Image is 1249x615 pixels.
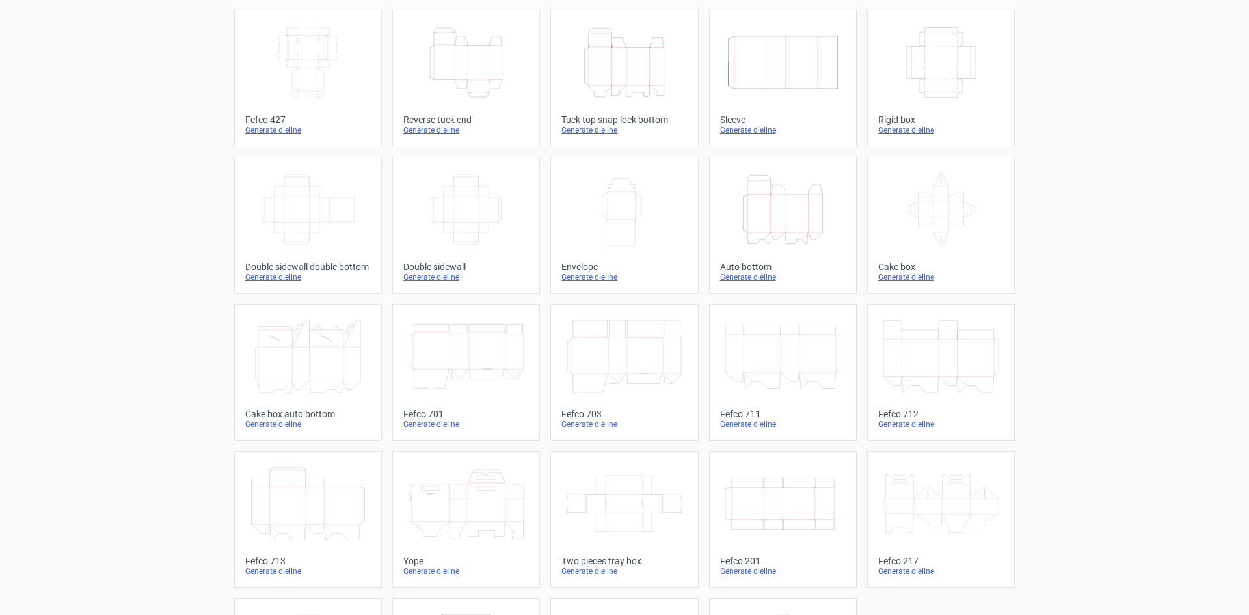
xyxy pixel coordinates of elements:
div: Rigid box [878,115,1004,125]
a: YopeGenerate dieline [392,451,540,588]
div: Yope [403,556,529,566]
div: Generate dieline [720,419,846,430]
div: Double sidewall double bottom [245,262,371,272]
div: Cake box [878,262,1004,272]
a: Fefco 701Generate dieline [392,304,540,441]
div: Generate dieline [561,272,687,282]
div: Fefco 703 [561,409,687,419]
div: Generate dieline [245,272,371,282]
div: Fefco 712 [878,409,1004,419]
a: Double sidewall double bottomGenerate dieline [234,157,382,294]
a: Double sidewallGenerate dieline [392,157,540,294]
div: Generate dieline [245,125,371,135]
a: Two pieces tray boxGenerate dieline [550,451,698,588]
div: Generate dieline [878,419,1004,430]
div: Generate dieline [878,272,1004,282]
a: Fefco 713Generate dieline [234,451,382,588]
div: Generate dieline [720,272,846,282]
div: Generate dieline [403,419,529,430]
div: Generate dieline [403,272,529,282]
div: Double sidewall [403,262,529,272]
a: Auto bottomGenerate dieline [709,157,857,294]
a: Fefco 217Generate dieline [867,451,1015,588]
a: SleeveGenerate dieline [709,10,857,146]
div: Fefco 427 [245,115,371,125]
div: Generate dieline [878,125,1004,135]
a: EnvelopeGenerate dieline [550,157,698,294]
div: Generate dieline [561,125,687,135]
a: Cake boxGenerate dieline [867,157,1015,294]
div: Envelope [561,262,687,272]
div: Generate dieline [245,566,371,577]
div: Auto bottom [720,262,846,272]
div: Generate dieline [720,125,846,135]
a: Fefco 711Generate dieline [709,304,857,441]
div: Reverse tuck end [403,115,529,125]
div: Generate dieline [403,566,529,577]
div: Generate dieline [561,566,687,577]
div: Generate dieline [720,566,846,577]
a: Rigid boxGenerate dieline [867,10,1015,146]
div: Generate dieline [878,566,1004,577]
div: Fefco 713 [245,556,371,566]
div: Fefco 701 [403,409,529,419]
a: Cake box auto bottomGenerate dieline [234,304,382,441]
div: Sleeve [720,115,846,125]
div: Generate dieline [403,125,529,135]
a: Tuck top snap lock bottomGenerate dieline [550,10,698,146]
div: Generate dieline [561,419,687,430]
div: Cake box auto bottom [245,409,371,419]
a: Reverse tuck endGenerate dieline [392,10,540,146]
div: Tuck top snap lock bottom [561,115,687,125]
a: Fefco 201Generate dieline [709,451,857,588]
div: Fefco 201 [720,556,846,566]
a: Fefco 703Generate dieline [550,304,698,441]
div: Fefco 217 [878,556,1004,566]
a: Fefco 712Generate dieline [867,304,1015,441]
div: Generate dieline [245,419,371,430]
div: Two pieces tray box [561,556,687,566]
a: Fefco 427Generate dieline [234,10,382,146]
div: Fefco 711 [720,409,846,419]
